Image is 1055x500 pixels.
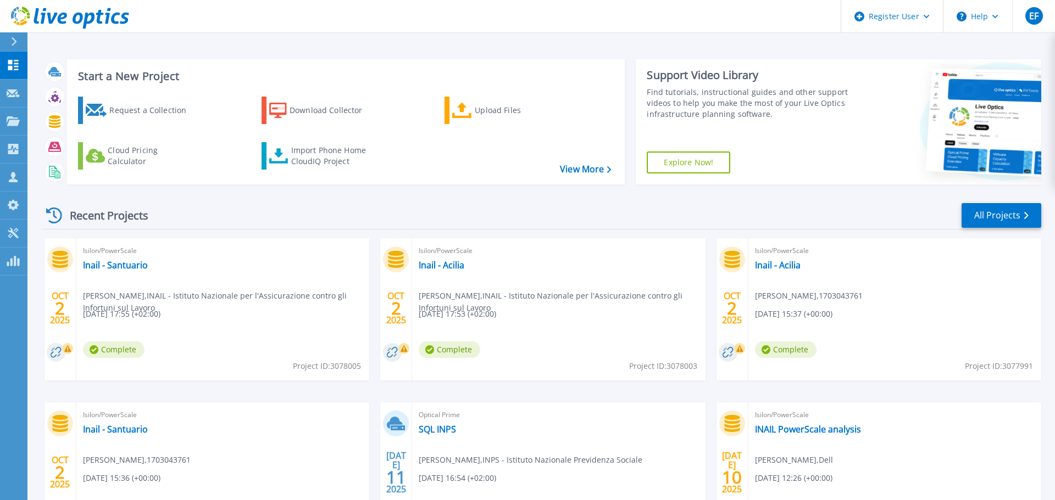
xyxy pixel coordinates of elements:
span: 2 [55,468,65,477]
span: [DATE] 17:55 (+02:00) [83,308,160,320]
a: Inail - Santuario [83,260,148,271]
span: Isilon/PowerScale [419,245,698,257]
span: Complete [419,341,480,358]
span: Optical Prime [419,409,698,421]
div: Download Collector [290,99,377,121]
a: INAIL PowerScale analysis [755,424,861,435]
span: Isilon/PowerScale [83,409,363,421]
span: [PERSON_NAME] , INAIL - Istituto Nazionale per l'Assicurazione contro gli Infortuni sul Lavoro [83,290,369,314]
a: Inail - Acilia [419,260,464,271]
span: 11 [386,473,406,482]
a: Explore Now! [647,151,730,173]
span: [DATE] 15:36 (+00:00) [83,472,160,484]
span: 10 [722,473,742,482]
a: Download Collector [262,97,384,124]
span: Project ID: 3078005 [293,360,361,372]
a: Request a Collection [78,97,201,124]
div: OCT 2025 [49,452,70,492]
span: [DATE] 16:54 (+02:00) [419,472,496,484]
span: Isilon/PowerScale [755,409,1035,421]
h3: Start a New Project [78,70,611,82]
div: Request a Collection [109,99,197,121]
a: Upload Files [445,97,567,124]
span: Project ID: 3077991 [965,360,1033,372]
span: 2 [391,304,401,313]
div: OCT 2025 [721,288,742,328]
span: EF [1029,12,1039,20]
div: Upload Files [475,99,563,121]
span: [PERSON_NAME] , 1703043761 [755,290,863,302]
span: Project ID: 3078003 [629,360,697,372]
a: All Projects [962,203,1041,228]
span: [DATE] 12:26 (+00:00) [755,472,832,484]
div: OCT 2025 [49,288,70,328]
div: OCT 2025 [386,288,407,328]
span: [PERSON_NAME] , INPS - Istituto Nazionale Previdenza Sociale [419,454,642,466]
span: 2 [727,304,737,313]
div: Recent Projects [42,202,163,229]
span: [PERSON_NAME] , INAIL - Istituto Nazionale per l'Assicurazione contro gli Infortuni sul Lavoro [419,290,705,314]
span: Complete [755,341,817,358]
span: Isilon/PowerScale [83,245,363,257]
span: [PERSON_NAME] , 1703043761 [83,454,191,466]
a: View More [560,164,611,175]
a: SQL INPS [419,424,456,435]
div: Support Video Library [647,68,853,82]
span: [PERSON_NAME] , Dell [755,454,833,466]
div: Cloud Pricing Calculator [108,145,196,167]
div: [DATE] 2025 [721,452,742,492]
span: Complete [83,341,145,358]
a: Inail - Santuario [83,424,148,435]
a: Inail - Acilia [755,260,801,271]
span: 2 [55,304,65,313]
a: Cloud Pricing Calculator [78,142,201,170]
div: [DATE] 2025 [386,452,407,492]
div: Find tutorials, instructional guides and other support videos to help you make the most of your L... [647,87,853,120]
span: [DATE] 15:37 (+00:00) [755,308,832,320]
span: [DATE] 17:53 (+02:00) [419,308,496,320]
span: Isilon/PowerScale [755,245,1035,257]
div: Import Phone Home CloudIQ Project [291,145,377,167]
